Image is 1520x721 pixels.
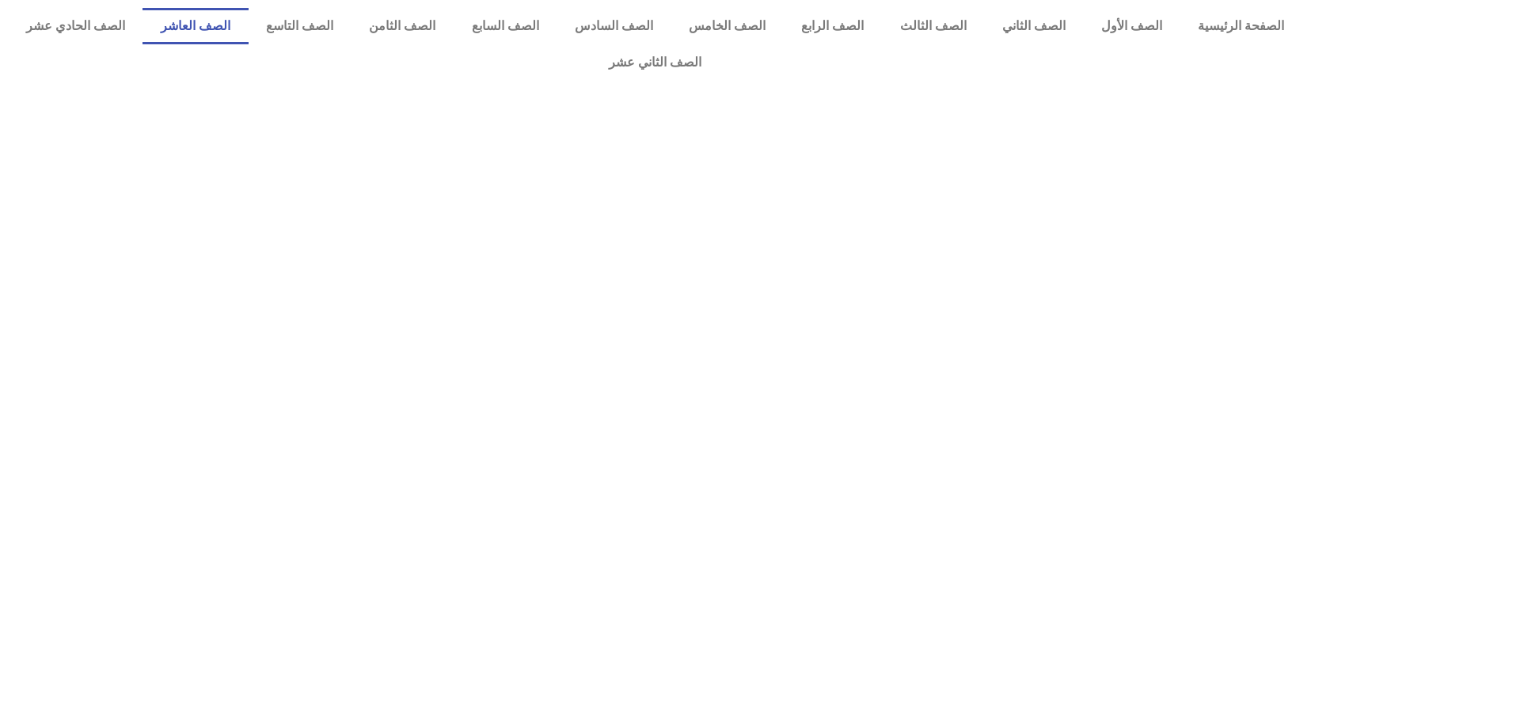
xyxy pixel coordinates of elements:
[249,8,351,44] a: الصف التاسع
[454,8,557,44] a: الصف السابع
[8,8,142,44] a: الصف الحادي عشر
[142,8,248,44] a: الصف العاشر
[671,8,784,44] a: الصف الخامس
[351,8,454,44] a: الصف الثامن
[1084,8,1180,44] a: الصف الأول
[784,8,882,44] a: الصف الرابع
[557,8,671,44] a: الصف السادس
[8,44,1302,81] a: الصف الثاني عشر
[1180,8,1302,44] a: الصفحة الرئيسية
[882,8,984,44] a: الصف الثالث
[984,8,1083,44] a: الصف الثاني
